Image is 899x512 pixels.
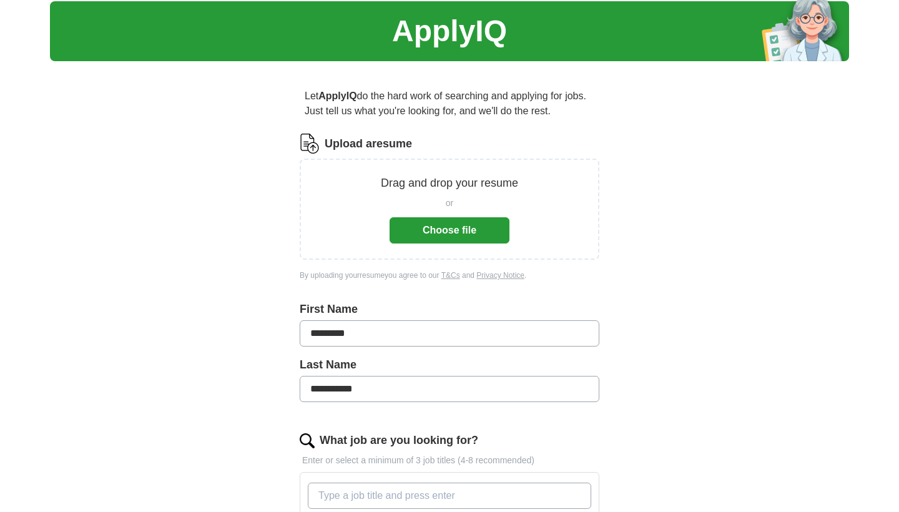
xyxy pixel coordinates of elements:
[392,9,507,54] h1: ApplyIQ
[446,197,453,210] span: or
[476,271,524,280] a: Privacy Notice
[300,270,599,281] div: By uploading your resume you agree to our and .
[300,301,599,318] label: First Name
[318,91,356,101] strong: ApplyIQ
[300,433,315,448] img: search.png
[308,483,591,509] input: Type a job title and press enter
[381,175,518,192] p: Drag and drop your resume
[300,134,320,154] img: CV Icon
[300,454,599,467] p: Enter or select a minimum of 3 job titles (4-8 recommended)
[390,217,509,244] button: Choose file
[325,135,412,152] label: Upload a resume
[300,357,599,373] label: Last Name
[300,84,599,124] p: Let do the hard work of searching and applying for jobs. Just tell us what you're looking for, an...
[320,432,478,449] label: What job are you looking for?
[441,271,460,280] a: T&Cs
